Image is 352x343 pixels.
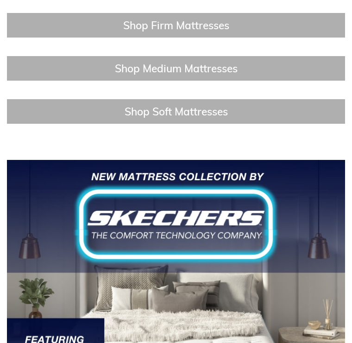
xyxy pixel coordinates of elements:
a: Shop Medium Mattresses [115,62,238,76]
a: Shop Soft Mattresses [125,105,228,119]
a: Shop Firm Mattresses [123,19,229,32]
